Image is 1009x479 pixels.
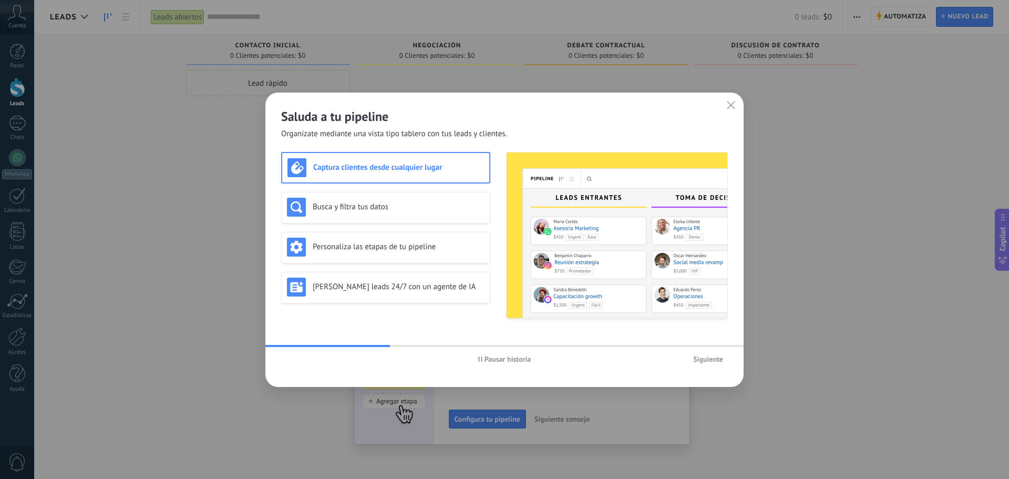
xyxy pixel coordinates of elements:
[693,355,723,363] span: Siguiente
[485,355,531,363] span: Pausar historia
[688,351,728,367] button: Siguiente
[313,242,485,252] h3: Personaliza las etapas de tu pipeline
[313,202,485,212] h3: Busca y filtra tus datos
[313,162,484,172] h3: Captura clientes desde cualquier lugar
[473,351,536,367] button: Pausar historia
[281,129,507,139] span: Organízate mediante una vista tipo tablero con tus leads y clientes.
[281,108,728,125] h2: Saluda a tu pipeline
[313,282,485,292] h3: [PERSON_NAME] leads 24/7 con un agente de IA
